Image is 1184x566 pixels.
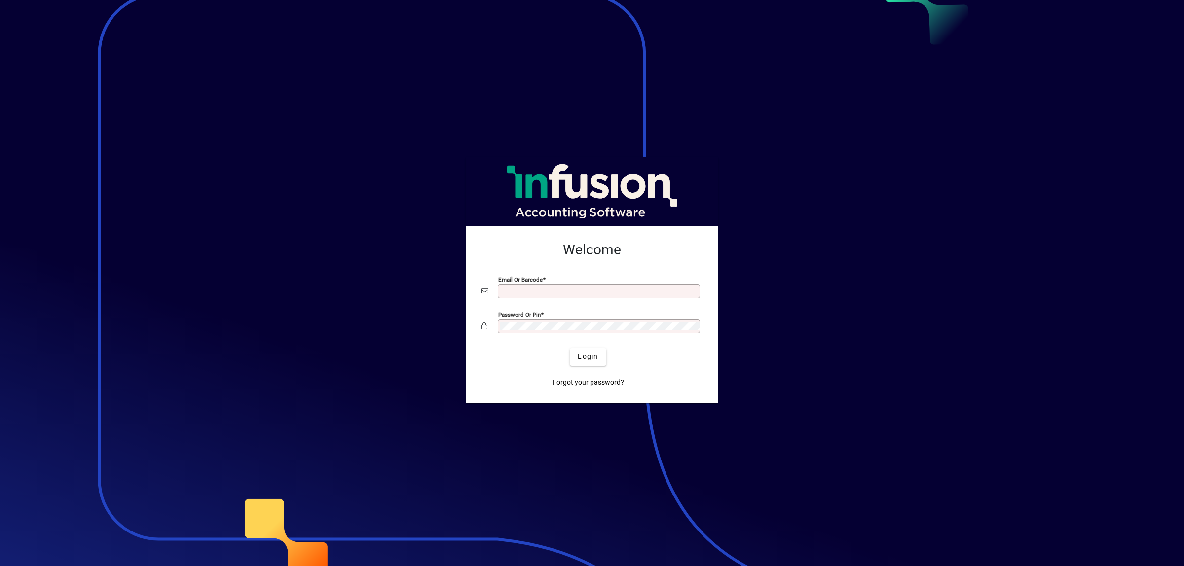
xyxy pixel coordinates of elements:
mat-label: Password or Pin [498,311,541,318]
a: Forgot your password? [549,374,628,391]
span: Login [578,352,598,362]
button: Login [570,348,606,366]
span: Forgot your password? [553,377,624,388]
mat-label: Email or Barcode [498,276,543,283]
h2: Welcome [481,242,703,258]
